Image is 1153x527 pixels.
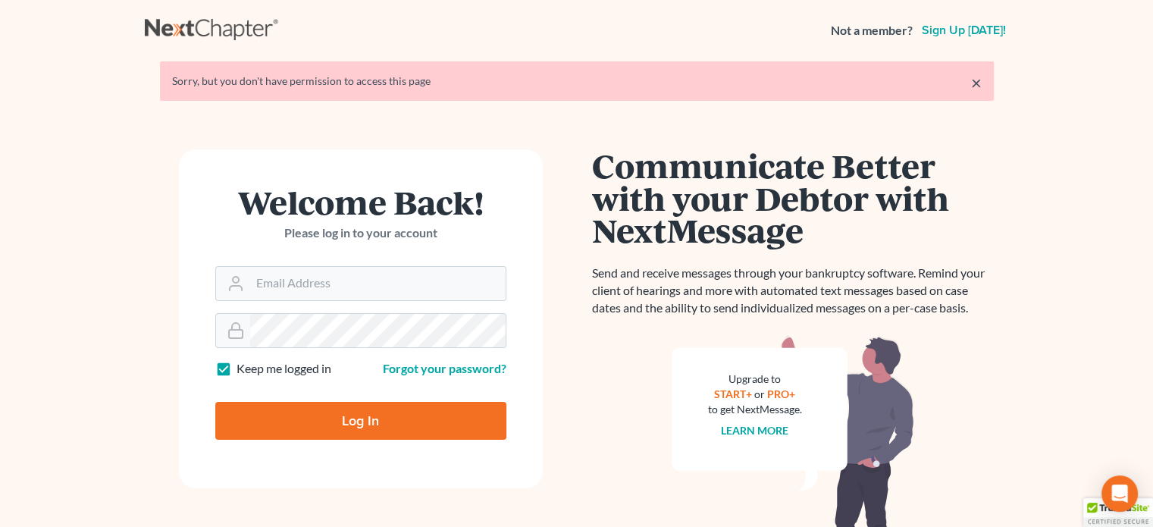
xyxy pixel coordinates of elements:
input: Log In [215,402,506,440]
h1: Communicate Better with your Debtor with NextMessage [592,149,994,246]
div: TrustedSite Certified [1083,498,1153,527]
div: Open Intercom Messenger [1101,475,1138,512]
div: Upgrade to [708,372,802,387]
a: × [971,74,982,92]
div: Sorry, but you don't have permission to access this page [172,74,982,89]
a: Forgot your password? [383,361,506,375]
a: Learn more [721,424,788,437]
input: Email Address [250,267,506,300]
p: Please log in to your account [215,224,506,242]
label: Keep me logged in [237,360,331,378]
p: Send and receive messages through your bankruptcy software. Remind your client of hearings and mo... [592,265,994,317]
a: START+ [714,387,752,400]
a: Sign up [DATE]! [919,24,1009,36]
h1: Welcome Back! [215,186,506,218]
div: to get NextMessage. [708,402,802,417]
span: or [754,387,765,400]
a: PRO+ [767,387,795,400]
strong: Not a member? [831,22,913,39]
